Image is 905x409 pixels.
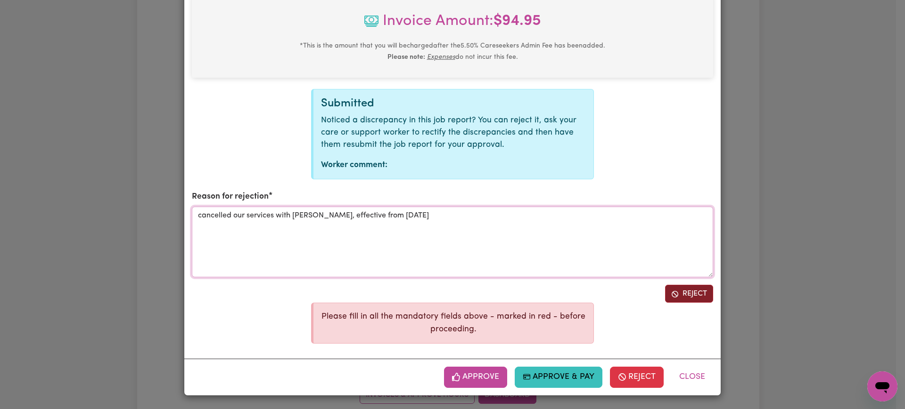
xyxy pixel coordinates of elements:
[321,311,586,336] p: Please fill in all the mandatory fields above - marked in red - before proceeding.
[387,54,425,61] b: Please note:
[671,367,713,387] button: Close
[444,367,507,387] button: Approve
[192,191,269,203] label: Reason for rejection
[665,285,713,303] button: Reject job report
[515,367,603,387] button: Approve & Pay
[610,367,664,387] button: Reject
[321,98,374,109] span: Submitted
[867,371,897,401] iframe: Button to launch messaging window
[300,42,605,61] small: This is the amount that you will be charged after the 5.50 % Careseekers Admin Fee has been added...
[192,207,713,277] textarea: cancelled our services with [PERSON_NAME], effective from [DATE]
[321,114,586,152] p: Noticed a discrepancy in this job report? You can reject it, ask your care or support worker to r...
[199,10,706,40] span: Invoice Amount:
[494,14,541,29] b: $ 94.95
[321,161,387,169] strong: Worker comment:
[427,54,455,61] u: Expenses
